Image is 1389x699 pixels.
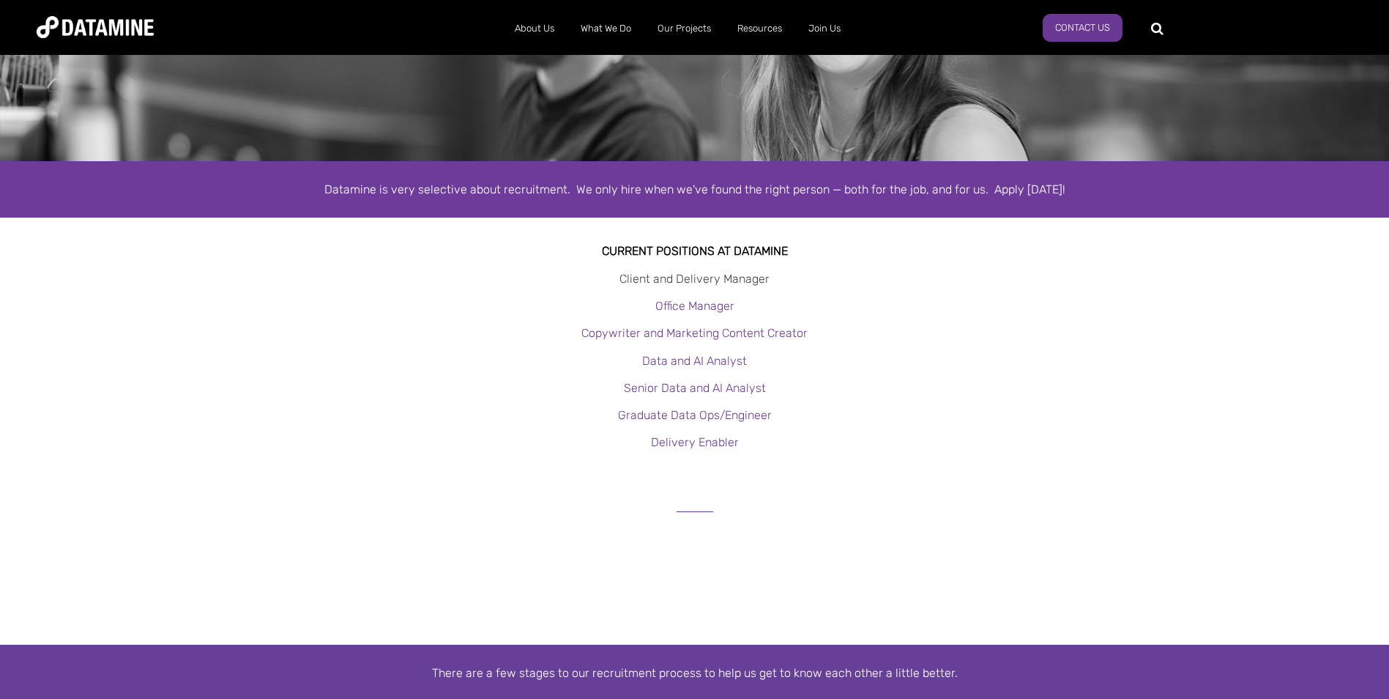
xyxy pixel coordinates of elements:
[655,299,734,313] a: Office Manager
[1043,14,1122,42] a: Contact Us
[724,10,795,48] a: Resources
[37,16,154,38] img: Datamine
[278,663,1112,683] p: There are a few stages to our recruitment process to help us get to know each other a little better.
[644,10,724,48] a: Our Projects
[642,354,747,368] a: Data and AI Analyst
[602,244,788,258] strong: Current Positions at datamine
[278,180,1112,199] div: Datamine is very selective about recruitment. We only hire when we've found the right person — bo...
[567,10,644,48] a: What We Do
[624,381,766,395] a: Senior Data and AI Analyst
[502,10,567,48] a: About Us
[618,408,772,422] a: Graduate Data Ops/Engineer
[795,10,854,48] a: Join Us
[651,435,739,449] a: Delivery Enabler
[581,326,808,340] a: Copywriter and Marketing Content Creator
[619,272,770,286] a: Client and Delivery Manager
